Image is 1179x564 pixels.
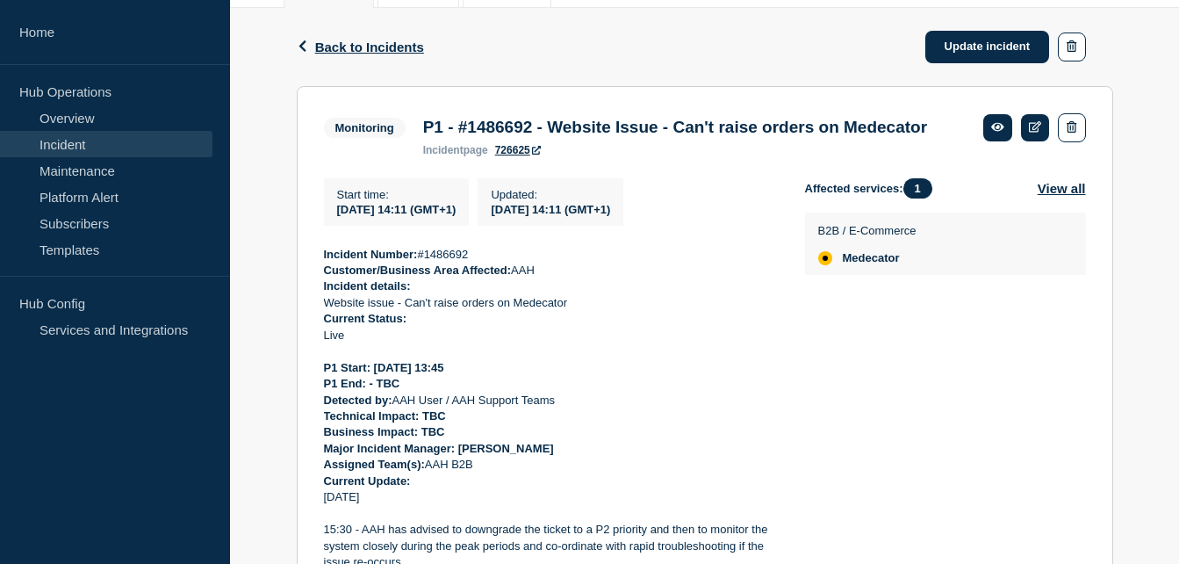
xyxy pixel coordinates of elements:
span: incident [423,144,464,156]
div: affected [818,251,832,265]
p: AAH [324,263,777,278]
strong: Major Incident Manager: [PERSON_NAME] [324,442,554,455]
strong: Incident Number: [324,248,418,261]
span: 1 [903,178,932,199]
div: [DATE] 14:11 (GMT+1) [491,201,610,216]
span: Affected services: [805,178,941,199]
p: page [423,144,488,156]
strong: Current Update: [324,474,411,488]
h3: P1 - #1486692 - Website Issue - Can't raise orders on Medecator [423,118,927,137]
strong: Detected by: [324,394,392,407]
strong: Customer/Business Area Affected: [324,264,512,277]
strong: P1 End: - TBC [324,377,400,390]
a: 726625 [495,144,541,156]
button: View all [1038,178,1086,199]
p: B2B / E-Commerce [818,224,917,237]
strong: P1 Start: [DATE] 13:45 [324,361,444,374]
p: Website issue - Can't raise orders on Medecator [324,295,777,311]
button: Back to Incidents [297,40,424,54]
strong: Incident details: [324,279,411,293]
span: Medecator [843,251,900,265]
p: AAH User / AAH Support Teams [324,393,777,409]
p: #1486692 [324,247,777,263]
p: AAH B2B [324,457,777,473]
a: Update incident [925,31,1050,63]
p: Live [324,328,777,343]
span: Monitoring [324,118,406,138]
strong: Business Impact: TBC [324,425,445,438]
span: [DATE] 14:11 (GMT+1) [337,203,457,216]
p: Updated : [491,188,610,201]
strong: Assigned Team(s): [324,458,425,471]
p: [DATE] [324,489,777,505]
p: Start time : [337,188,457,201]
strong: Technical Impact: TBC [324,409,446,423]
span: Back to Incidents [315,40,424,54]
strong: Current Status: [324,312,407,325]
